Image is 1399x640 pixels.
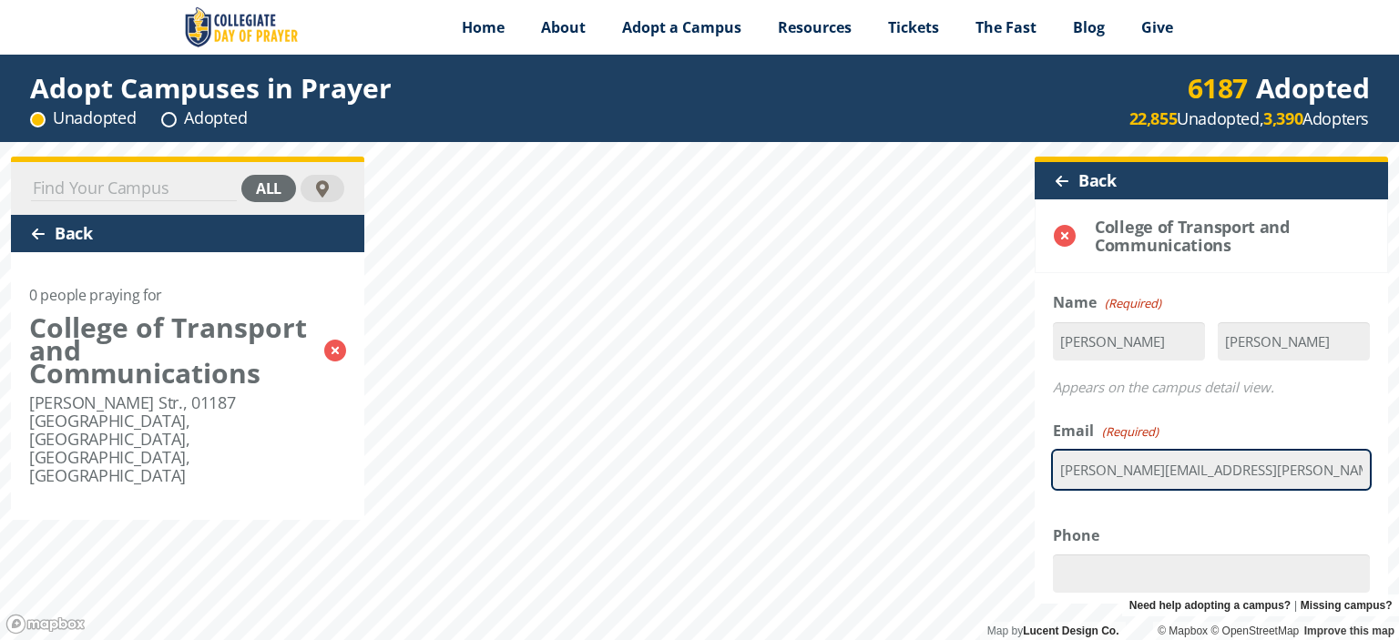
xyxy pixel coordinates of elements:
[11,215,364,252] div: Back
[1188,76,1248,99] div: 6187
[1095,218,1333,254] div: College of Transport and Communications
[1053,322,1205,361] input: First
[444,5,523,50] a: Home
[1129,107,1369,130] div: Unadopted, Adopters
[1053,420,1159,443] label: Email
[1263,107,1302,129] strong: 3,390
[523,5,604,50] a: About
[29,316,315,384] div: College of Transport and Communications
[1053,378,1274,396] em: Appears on the campus detail view.
[161,107,247,129] div: Adopted
[1158,625,1208,637] a: Mapbox
[29,284,162,307] div: 0 people praying for
[1122,594,1399,616] div: |
[760,5,870,50] a: Resources
[888,17,939,37] span: Tickets
[1210,625,1299,637] a: OpenStreetMap
[1101,421,1159,443] span: (Required)
[604,5,760,50] a: Adopt a Campus
[31,176,237,201] input: Find Your Campus
[1053,291,1161,315] legend: Name
[778,17,852,37] span: Resources
[5,614,86,635] a: Mapbox logo
[30,76,392,99] div: Adopt Campuses in Prayer
[1073,17,1105,37] span: Blog
[1104,292,1162,315] span: (Required)
[1188,76,1370,99] div: Adopted
[1055,5,1123,50] a: Blog
[975,17,1036,37] span: The Fast
[1218,322,1370,361] input: Last
[870,5,957,50] a: Tickets
[1053,524,1099,547] label: Phone
[1035,162,1388,199] div: Back
[1304,625,1394,637] a: Improve this map
[541,17,586,37] span: About
[957,5,1055,50] a: The Fast
[980,622,1126,640] div: Map by
[622,17,741,37] span: Adopt a Campus
[1123,5,1191,50] a: Give
[1129,594,1291,616] a: Need help adopting a campus?
[462,17,505,37] span: Home
[30,107,136,129] div: Unadopted
[241,175,296,202] div: all
[29,393,346,484] div: [PERSON_NAME] Str., 01187 [GEOGRAPHIC_DATA], [GEOGRAPHIC_DATA], [GEOGRAPHIC_DATA], [GEOGRAPHIC_DATA]
[1301,594,1393,616] a: Missing campus?
[1141,17,1173,37] span: Give
[1129,107,1178,129] strong: 22,855
[1023,625,1118,637] a: Lucent Design Co.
